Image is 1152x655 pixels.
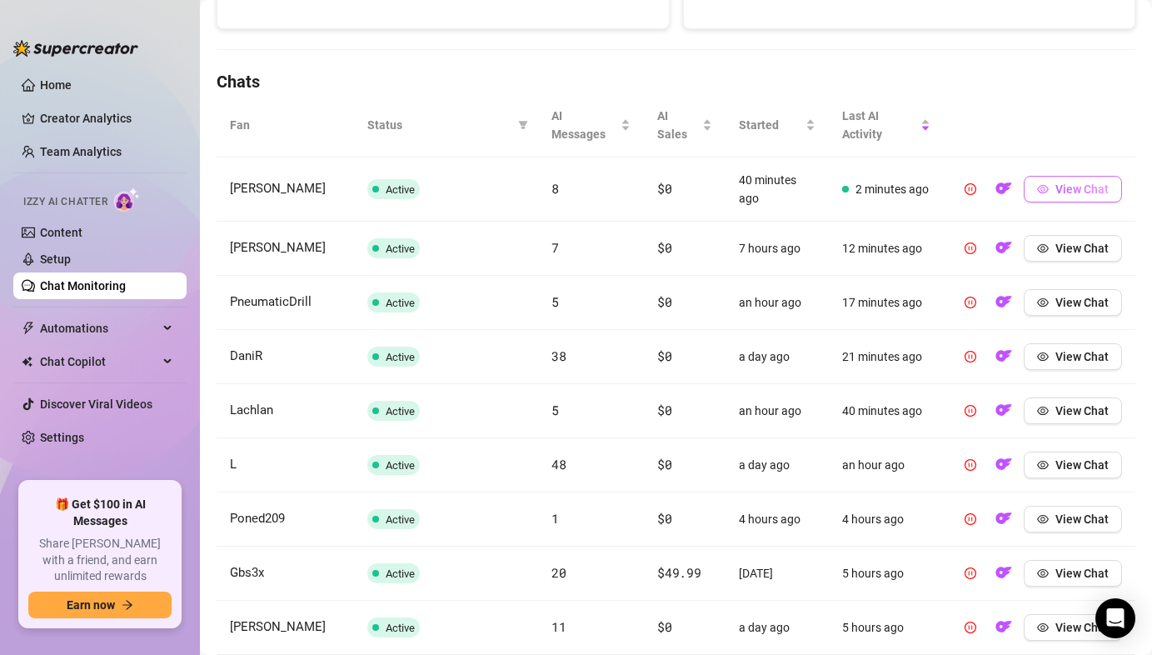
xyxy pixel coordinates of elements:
span: $0 [657,293,671,310]
span: 48 [551,456,566,472]
span: Active [386,405,415,417]
span: Active [386,297,415,309]
img: OF [995,510,1012,527]
span: thunderbolt [22,322,35,335]
span: $0 [657,456,671,472]
a: OF [990,353,1017,367]
button: View Chat [1024,343,1122,370]
span: eye [1037,242,1049,254]
button: OF [990,397,1017,424]
img: Chat Copilot [22,356,32,367]
span: Lachlan [230,402,273,417]
span: DaniR [230,348,262,363]
a: OF [990,570,1017,583]
span: $0 [657,180,671,197]
span: eye [1037,183,1049,195]
td: 12 minutes ago [829,222,943,276]
span: pause-circle [965,513,976,525]
span: pause-circle [965,622,976,633]
span: Active [386,183,415,196]
button: OF [990,343,1017,370]
span: View Chat [1055,404,1109,417]
a: OF [990,245,1017,258]
span: $0 [657,510,671,527]
span: pause-circle [965,567,976,579]
span: View Chat [1055,621,1109,634]
td: a day ago [726,438,829,492]
span: Poned209 [230,511,285,526]
span: pause-circle [965,297,976,308]
button: OF [990,506,1017,532]
span: eye [1037,622,1049,633]
button: View Chat [1024,235,1122,262]
span: 38 [551,347,566,364]
td: 5 hours ago [829,547,943,601]
a: Discover Viral Videos [40,397,152,411]
th: Fan [217,93,354,157]
img: OF [995,347,1012,364]
span: arrow-right [122,599,133,611]
img: OF [995,402,1012,418]
span: pause-circle [965,242,976,254]
button: View Chat [1024,397,1122,424]
a: OF [990,299,1017,312]
a: Team Analytics [40,145,122,158]
td: 5 hours ago [829,601,943,655]
span: View Chat [1055,567,1109,580]
span: Active [386,567,415,580]
button: OF [990,614,1017,641]
span: 🎁 Get $100 in AI Messages [28,497,172,529]
button: Earn nowarrow-right [28,592,172,618]
span: AI Messages [551,107,617,143]
th: AI Sales [644,93,726,157]
td: an hour ago [726,384,829,438]
span: Izzy AI Chatter [23,194,107,210]
button: View Chat [1024,176,1122,202]
span: View Chat [1055,296,1109,309]
button: OF [990,560,1017,587]
span: Automations [40,315,158,342]
button: OF [990,452,1017,478]
img: OF [995,293,1012,310]
div: Open Intercom Messenger [1095,598,1135,638]
span: View Chat [1055,182,1109,196]
span: View Chat [1055,350,1109,363]
span: Share [PERSON_NAME] with a friend, and earn unlimited rewards [28,536,172,585]
span: eye [1037,567,1049,579]
th: Started [726,93,829,157]
span: pause-circle [965,183,976,195]
td: 4 hours ago [829,492,943,547]
span: $0 [657,618,671,635]
span: PneumaticDrill [230,294,312,309]
span: $49.99 [657,564,701,581]
span: 1 [551,510,559,527]
th: AI Messages [538,93,644,157]
h4: Chats [217,70,1135,93]
button: View Chat [1024,289,1122,316]
th: Last AI Activity [829,93,943,157]
td: a day ago [726,601,829,655]
span: Gbs3x [230,565,264,580]
span: Status [367,116,511,134]
td: an hour ago [726,276,829,330]
span: filter [518,120,528,130]
span: pause-circle [965,405,976,417]
img: OF [995,618,1012,635]
span: Started [739,116,802,134]
img: OF [995,564,1012,581]
button: View Chat [1024,506,1122,532]
span: $0 [657,402,671,418]
td: an hour ago [829,438,943,492]
button: OF [990,235,1017,262]
span: 11 [551,618,566,635]
a: Setup [40,252,71,266]
span: Active [386,351,415,363]
span: AI Sales [657,107,699,143]
span: 2 minutes ago [855,182,929,196]
span: L [230,457,237,472]
a: OF [990,407,1017,421]
td: 17 minutes ago [829,276,943,330]
span: [PERSON_NAME] [230,619,326,634]
a: OF [990,462,1017,475]
img: OF [995,239,1012,256]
